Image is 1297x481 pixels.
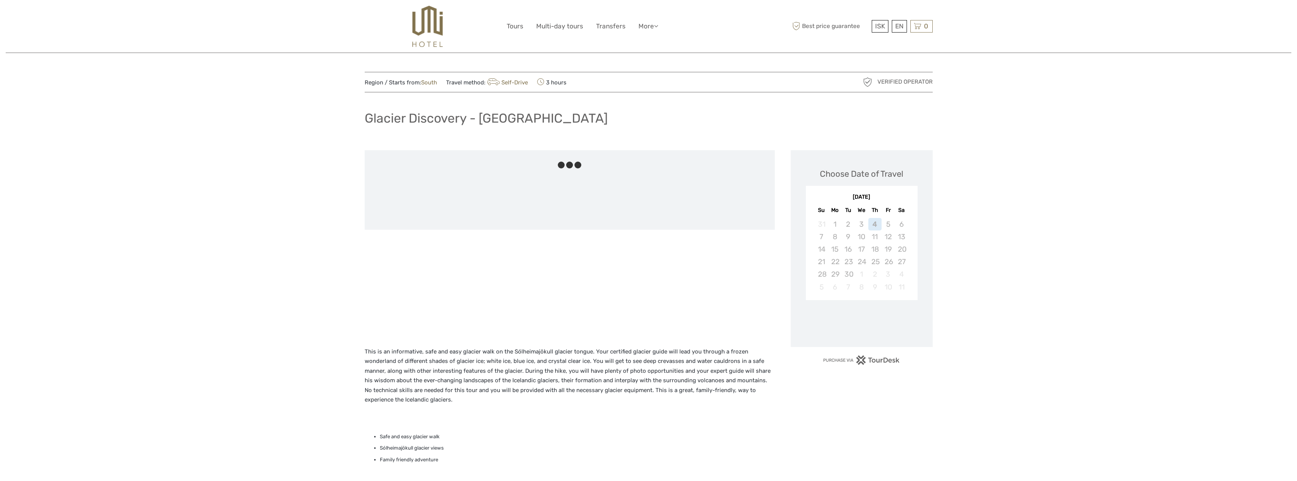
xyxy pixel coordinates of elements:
[841,243,855,255] div: Not available Tuesday, September 16th, 2025
[882,243,895,255] div: Not available Friday, September 19th, 2025
[365,79,437,87] span: Region / Starts from:
[815,255,828,268] div: Not available Sunday, September 21st, 2025
[895,205,908,215] div: Sa
[380,433,775,441] li: Safe and easy glacier walk
[868,205,882,215] div: Th
[841,230,855,243] div: Not available Tuesday, September 9th, 2025
[841,255,855,268] div: Not available Tuesday, September 23rd, 2025
[868,230,882,243] div: Not available Thursday, September 11th, 2025
[828,243,841,255] div: Not available Monday, September 15th, 2025
[855,218,868,230] div: Not available Wednesday, September 3rd, 2025
[808,218,915,293] div: month 2025-09
[828,205,841,215] div: Mo
[815,230,828,243] div: Not available Sunday, September 7th, 2025
[882,255,895,268] div: Not available Friday, September 26th, 2025
[446,77,528,87] span: Travel method:
[855,230,868,243] div: Not available Wednesday, September 10th, 2025
[537,77,567,87] span: 3 hours
[841,281,855,293] div: Not available Tuesday, October 7th, 2025
[828,218,841,230] div: Not available Monday, September 1st, 2025
[862,76,874,88] img: verified_operator_grey_128.png
[815,243,828,255] div: Not available Sunday, September 14th, 2025
[877,78,933,86] span: Verified Operator
[868,218,882,230] div: Not available Thursday, September 4th, 2025
[412,6,442,47] img: 526-1e775aa5-7374-4589-9d7e-5793fb20bdfc_logo_big.jpg
[841,205,855,215] div: Tu
[841,218,855,230] div: Not available Tuesday, September 2nd, 2025
[875,22,885,30] span: ISK
[380,456,775,464] li: Family friendly adventure
[855,205,868,215] div: We
[421,79,437,86] a: South
[859,320,864,325] div: Loading...
[882,281,895,293] div: Not available Friday, October 10th, 2025
[823,355,900,365] img: PurchaseViaTourDesk.png
[815,268,828,280] div: Not available Sunday, September 28th, 2025
[892,20,907,33] div: EN
[868,255,882,268] div: Not available Thursday, September 25th, 2025
[791,20,870,33] span: Best price guarantee
[895,218,908,230] div: Not available Saturday, September 6th, 2025
[820,168,903,180] div: Choose Date of Travel
[841,268,855,280] div: Not available Tuesday, September 30th, 2025
[815,205,828,215] div: Su
[882,230,895,243] div: Not available Friday, September 12th, 2025
[882,268,895,280] div: Not available Friday, October 3rd, 2025
[855,268,868,280] div: Not available Wednesday, October 1st, 2025
[855,281,868,293] div: Not available Wednesday, October 8th, 2025
[895,230,908,243] div: Not available Saturday, September 13th, 2025
[815,281,828,293] div: Not available Sunday, October 5th, 2025
[895,268,908,280] div: Not available Saturday, October 4th, 2025
[895,243,908,255] div: Not available Saturday, September 20th, 2025
[485,79,528,86] a: Self-Drive
[828,281,841,293] div: Not available Monday, October 6th, 2025
[895,255,908,268] div: Not available Saturday, September 27th, 2025
[638,21,658,32] a: More
[855,243,868,255] div: Not available Wednesday, September 17th, 2025
[828,255,841,268] div: Not available Monday, September 22nd, 2025
[507,21,523,32] a: Tours
[815,218,828,230] div: Not available Sunday, August 31st, 2025
[868,281,882,293] div: Not available Thursday, October 9th, 2025
[828,230,841,243] div: Not available Monday, September 8th, 2025
[868,243,882,255] div: Not available Thursday, September 18th, 2025
[596,21,626,32] a: Transfers
[365,111,608,126] h1: Glacier Discovery - [GEOGRAPHIC_DATA]
[882,218,895,230] div: Not available Friday, September 5th, 2025
[806,193,918,201] div: [DATE]
[923,22,929,30] span: 0
[895,281,908,293] div: Not available Saturday, October 11th, 2025
[536,21,583,32] a: Multi-day tours
[855,255,868,268] div: Not available Wednesday, September 24th, 2025
[868,268,882,280] div: Not available Thursday, October 2nd, 2025
[882,205,895,215] div: Fr
[365,347,775,405] p: This is an informative, safe and easy glacier walk on the Sólheimajökull glacier tongue. Your cer...
[380,444,775,452] li: Sólheimajökull glacier views
[828,268,841,280] div: Not available Monday, September 29th, 2025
